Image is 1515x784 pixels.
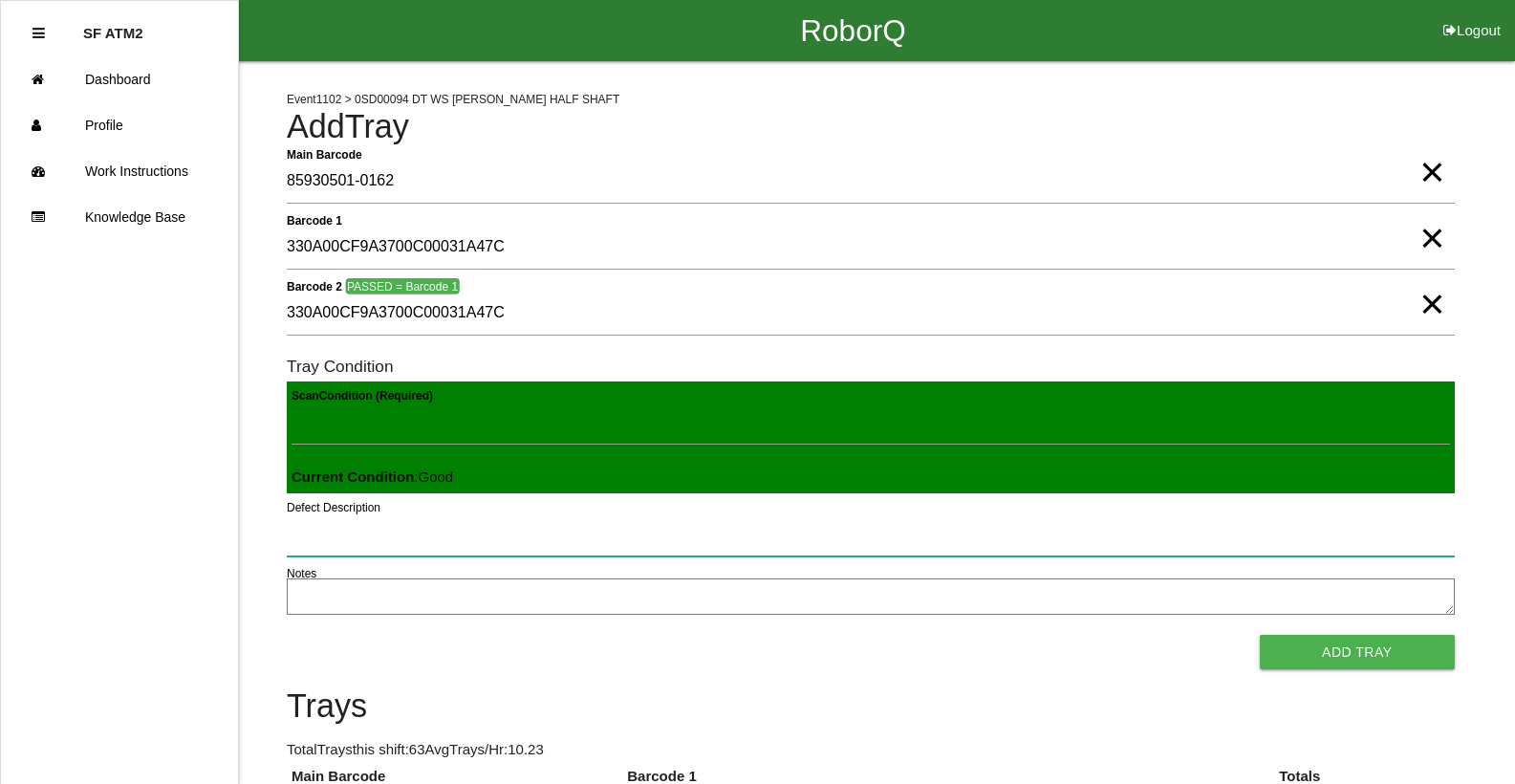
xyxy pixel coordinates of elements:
a: Knowledge Base [1,194,238,240]
span: Event 1102 > 0SD00094 DT WS [PERSON_NAME] HALF SHAFT [287,93,619,106]
p: Total Trays this shift: 63 Avg Trays /Hr: 10.23 [287,739,1455,761]
span: Clear Input [1419,134,1444,172]
span: Clear Input [1419,266,1444,304]
button: Add Tray [1260,635,1455,669]
b: Main Barcode [287,147,362,161]
a: Dashboard [1,56,238,102]
h4: Add Tray [287,109,1455,145]
p: SF ATM2 [83,11,143,41]
h6: Tray Condition [287,358,1455,376]
b: Barcode 1 [287,213,342,227]
b: Current Condition [292,468,414,485]
input: Required [287,160,1455,204]
label: Notes [287,565,316,582]
b: Barcode 2 [287,279,342,293]
span: PASSED = Barcode 1 [345,278,459,294]
span: : Good [292,468,453,485]
b: Scan Condition (Required) [292,389,433,403]
a: Work Instructions [1,148,238,194]
div: Close [32,11,45,56]
h4: Trays [287,688,1455,725]
label: Defect Description [287,499,380,516]
span: Clear Input [1419,200,1444,238]
a: Profile [1,102,238,148]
